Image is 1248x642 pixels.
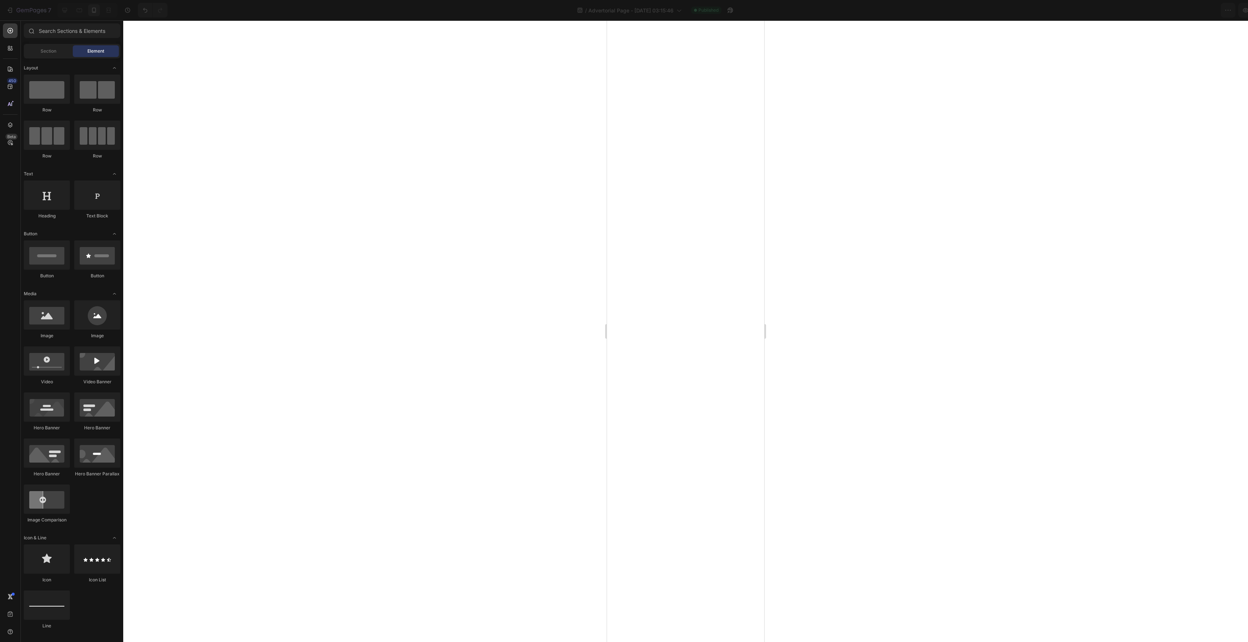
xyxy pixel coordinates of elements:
[74,153,120,159] div: Row
[109,228,120,240] span: Toggle open
[74,577,120,583] div: Icon List
[1206,7,1224,14] div: Publish
[24,623,70,629] div: Line
[24,65,38,71] span: Layout
[109,168,120,180] span: Toggle open
[24,471,70,477] div: Hero Banner
[41,48,56,54] span: Section
[1199,3,1230,18] button: Publish
[24,171,33,177] span: Text
[1172,3,1196,18] button: Save
[109,62,120,74] span: Toggle open
[5,134,18,140] div: Beta
[588,7,674,14] span: Advertorial Page - [DATE] 03:15:46
[24,535,46,541] span: Icon & Line
[87,48,104,54] span: Element
[74,273,120,279] div: Button
[74,333,120,339] div: Image
[24,517,70,523] div: Image Comparison
[48,6,51,15] p: 7
[74,379,120,385] div: Video Banner
[24,153,70,159] div: Row
[24,231,37,237] span: Button
[698,7,719,14] span: Published
[74,471,120,477] div: Hero Banner Parallax
[74,107,120,113] div: Row
[7,78,18,84] div: 450
[24,379,70,385] div: Video
[109,532,120,544] span: Toggle open
[24,577,70,583] div: Icon
[24,290,37,297] span: Media
[24,333,70,339] div: Image
[24,213,70,219] div: Heading
[24,273,70,279] div: Button
[74,213,120,219] div: Text Block
[1179,7,1191,14] span: Save
[24,23,120,38] input: Search Sections & Elements
[109,288,120,300] span: Toggle open
[74,425,120,431] div: Hero Banner
[607,20,764,642] iframe: Design area
[24,425,70,431] div: Hero Banner
[1223,606,1241,624] iframe: Intercom live chat
[585,7,587,14] span: /
[24,107,70,113] div: Row
[138,3,167,18] div: Undo/Redo
[3,3,54,18] button: 7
